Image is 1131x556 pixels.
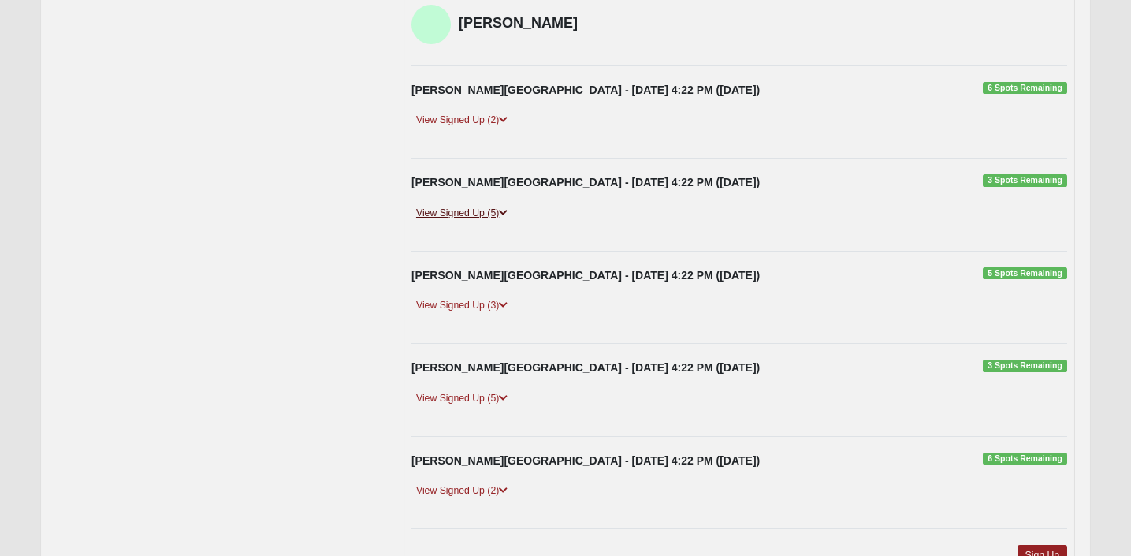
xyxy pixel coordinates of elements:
[411,297,512,314] a: View Signed Up (3)
[983,360,1067,372] span: 3 Spots Remaining
[411,361,760,374] strong: [PERSON_NAME][GEOGRAPHIC_DATA] - [DATE] 4:22 PM ([DATE])
[411,483,512,499] a: View Signed Up (2)
[411,176,760,188] strong: [PERSON_NAME][GEOGRAPHIC_DATA] - [DATE] 4:22 PM ([DATE])
[411,269,760,282] strong: [PERSON_NAME][GEOGRAPHIC_DATA] - [DATE] 4:22 PM ([DATE])
[411,454,760,467] strong: [PERSON_NAME][GEOGRAPHIC_DATA] - [DATE] 4:22 PM ([DATE])
[411,84,760,96] strong: [PERSON_NAME][GEOGRAPHIC_DATA] - [DATE] 4:22 PM ([DATE])
[411,5,451,44] img: Fran Bading
[983,267,1067,280] span: 5 Spots Remaining
[459,15,614,32] h4: [PERSON_NAME]
[411,205,512,222] a: View Signed Up (5)
[411,112,512,129] a: View Signed Up (2)
[983,82,1067,95] span: 6 Spots Remaining
[411,390,512,407] a: View Signed Up (5)
[983,453,1067,465] span: 6 Spots Remaining
[983,174,1067,187] span: 3 Spots Remaining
